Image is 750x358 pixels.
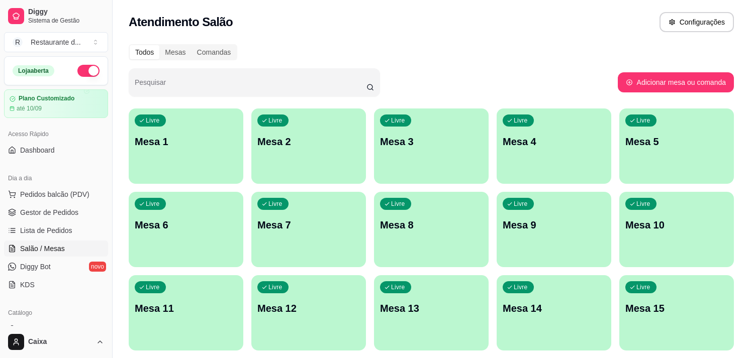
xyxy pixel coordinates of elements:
[20,280,35,290] span: KDS
[135,301,237,315] p: Mesa 11
[13,37,23,47] span: R
[497,108,611,184] button: LivreMesa 4
[28,17,104,25] span: Sistema de Gestão
[135,135,237,149] p: Mesa 1
[19,95,74,102] article: Plano Customizado
[4,241,108,257] a: Salão / Mesas
[503,218,605,232] p: Mesa 9
[257,218,360,232] p: Mesa 7
[636,283,650,291] p: Livre
[31,37,81,47] div: Restaurante d ...
[4,170,108,186] div: Dia a dia
[380,135,483,149] p: Mesa 3
[129,192,243,267] button: LivreMesa 6
[20,262,51,272] span: Diggy Bot
[380,218,483,232] p: Mesa 8
[4,204,108,220] a: Gestor de Pedidos
[391,283,405,291] p: Livre
[4,259,108,275] a: Diggy Botnovo
[4,305,108,321] div: Catálogo
[159,45,191,59] div: Mesas
[636,200,650,208] p: Livre
[374,108,489,184] button: LivreMesa 3
[17,104,42,112] article: até 10/09
[618,72,734,92] button: Adicionar mesa ou comanda
[660,12,734,32] button: Configurações
[130,45,159,59] div: Todos
[20,189,89,199] span: Pedidos balcão (PDV)
[4,186,108,202] button: Pedidos balcão (PDV)
[77,65,100,77] button: Alterar Status
[251,108,366,184] button: LivreMesa 2
[135,81,366,91] input: Pesquisar
[268,116,283,125] p: Livre
[625,135,728,149] p: Mesa 5
[503,135,605,149] p: Mesa 4
[4,32,108,52] button: Select a team
[619,275,734,350] button: LivreMesa 15
[146,116,160,125] p: Livre
[514,116,528,125] p: Livre
[146,200,160,208] p: Livre
[4,142,108,158] a: Dashboard
[268,200,283,208] p: Livre
[135,218,237,232] p: Mesa 6
[28,337,92,346] span: Caixa
[625,218,728,232] p: Mesa 10
[4,4,108,28] a: DiggySistema de Gestão
[619,192,734,267] button: LivreMesa 10
[257,301,360,315] p: Mesa 12
[4,222,108,238] a: Lista de Pedidos
[192,45,237,59] div: Comandas
[268,283,283,291] p: Livre
[497,275,611,350] button: LivreMesa 14
[497,192,611,267] button: LivreMesa 9
[20,244,65,254] span: Salão / Mesas
[380,301,483,315] p: Mesa 13
[20,145,55,155] span: Dashboard
[4,330,108,354] button: Caixa
[4,277,108,293] a: KDS
[514,283,528,291] p: Livre
[636,116,650,125] p: Livre
[28,8,104,17] span: Diggy
[514,200,528,208] p: Livre
[129,14,233,30] h2: Atendimento Salão
[257,135,360,149] p: Mesa 2
[391,200,405,208] p: Livre
[374,192,489,267] button: LivreMesa 8
[391,116,405,125] p: Livre
[20,207,78,217] span: Gestor de Pedidos
[20,225,72,235] span: Lista de Pedidos
[4,321,108,337] a: Produtos
[4,89,108,118] a: Plano Customizadoaté 10/09
[503,301,605,315] p: Mesa 14
[625,301,728,315] p: Mesa 15
[374,275,489,350] button: LivreMesa 13
[146,283,160,291] p: Livre
[4,126,108,142] div: Acesso Rápido
[20,324,48,334] span: Produtos
[251,192,366,267] button: LivreMesa 7
[251,275,366,350] button: LivreMesa 12
[13,65,54,76] div: Loja aberta
[129,108,243,184] button: LivreMesa 1
[129,275,243,350] button: LivreMesa 11
[619,108,734,184] button: LivreMesa 5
